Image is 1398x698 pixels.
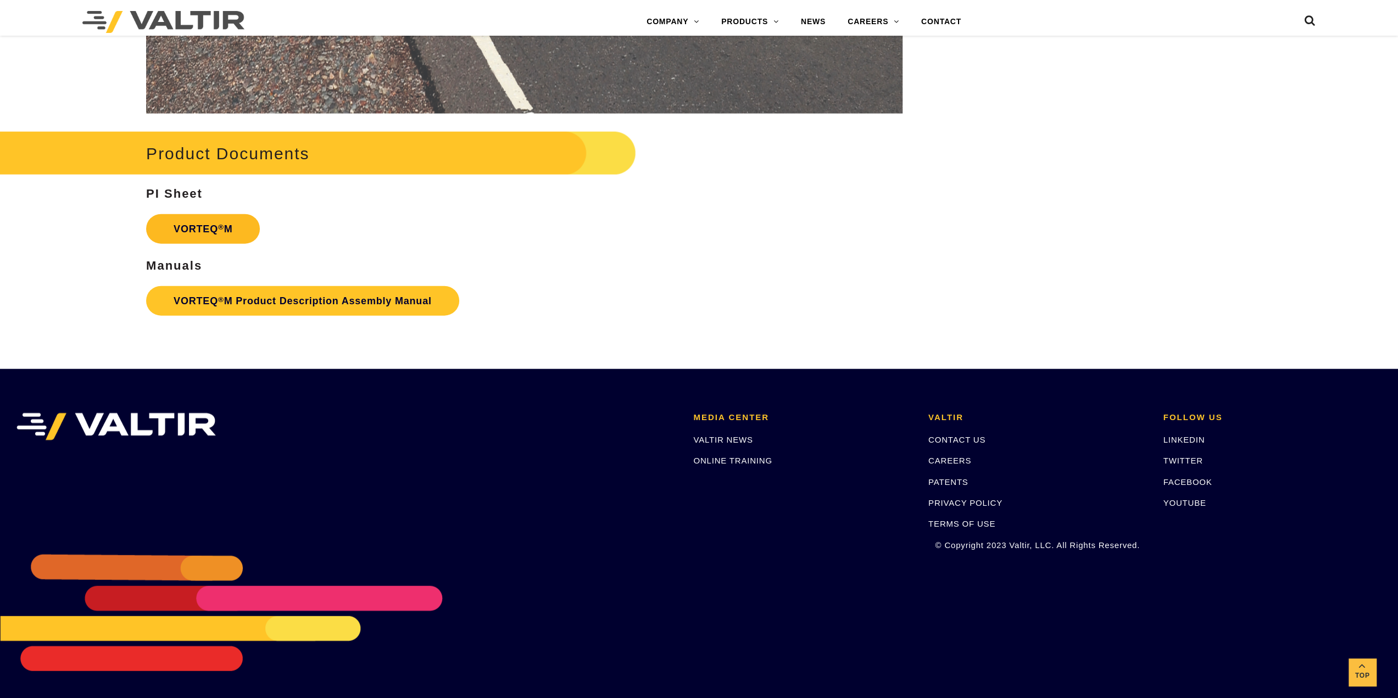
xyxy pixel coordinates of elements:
[146,259,202,272] strong: Manuals
[146,214,260,244] a: VORTEQ®M
[928,519,995,528] a: TERMS OF USE
[790,11,837,33] a: NEWS
[928,498,1002,507] a: PRIVACY POLICY
[1349,658,1376,686] a: Top
[837,11,910,33] a: CAREERS
[1349,669,1376,682] span: Top
[1163,413,1382,422] h2: FOLLOW US
[146,286,459,316] a: VORTEQ®M Product Description Assembly Manual
[1163,477,1212,487] a: FACEBOOK
[1163,435,1205,444] a: LINKEDIN
[218,223,224,231] sup: ®
[82,11,244,33] img: Valtir
[928,413,1147,422] h2: VALTIR
[693,413,912,422] h2: MEDIA CENTER
[146,187,203,200] strong: PI Sheet
[928,456,971,465] a: CAREERS
[1163,456,1202,465] a: TWITTER
[693,456,772,465] a: ONLINE TRAINING
[218,295,224,304] sup: ®
[710,11,790,33] a: PRODUCTS
[636,11,710,33] a: COMPANY
[16,413,216,440] img: VALTIR
[928,435,985,444] a: CONTACT US
[928,539,1147,551] p: © Copyright 2023 Valtir, LLC. All Rights Reserved.
[1163,498,1206,507] a: YOUTUBE
[693,435,753,444] a: VALTIR NEWS
[910,11,972,33] a: CONTACT
[928,477,968,487] a: PATENTS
